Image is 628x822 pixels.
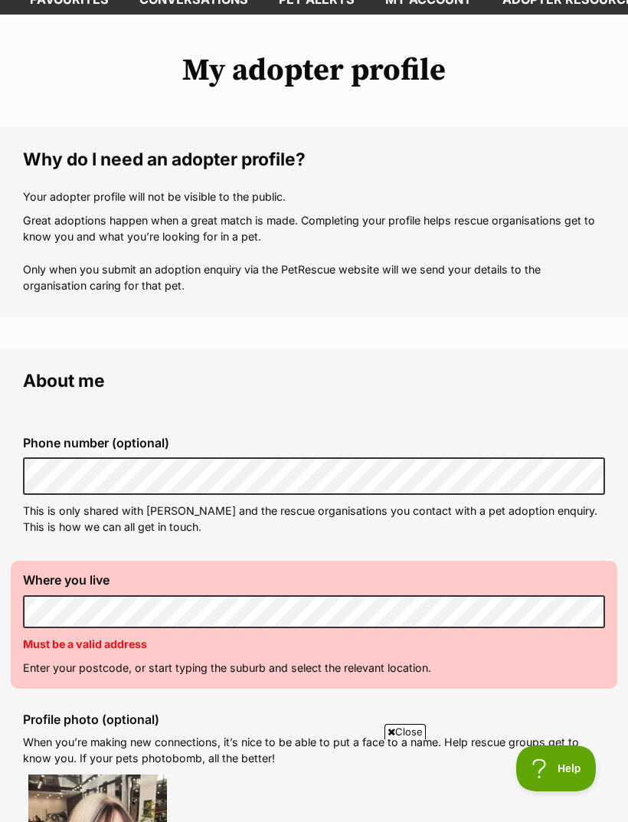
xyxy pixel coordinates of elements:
p: When you’re making new connections, it’s nice to be able to put a face to a name. Help rescue gro... [23,734,605,767]
p: Enter your postcode, or start typing the suburb and select the relevant location. [23,660,605,676]
p: Your adopter profile will not be visible to the public. [23,188,605,205]
span: Close [384,724,426,739]
p: Great adoptions happen when a great match is made. Completing your profile helps rescue organisat... [23,212,605,294]
label: Where you live [23,573,605,587]
legend: Why do I need an adopter profile? [23,149,605,169]
iframe: Advertisement [35,745,593,814]
legend: About me [23,371,605,391]
label: Phone number (optional) [23,436,605,450]
p: Must be a valid address [23,636,605,652]
label: Profile photo (optional) [23,712,605,726]
p: This is only shared with [PERSON_NAME] and the rescue organisations you contact with a pet adopti... [23,503,605,535]
iframe: Help Scout Beacon - Open [516,745,597,791]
